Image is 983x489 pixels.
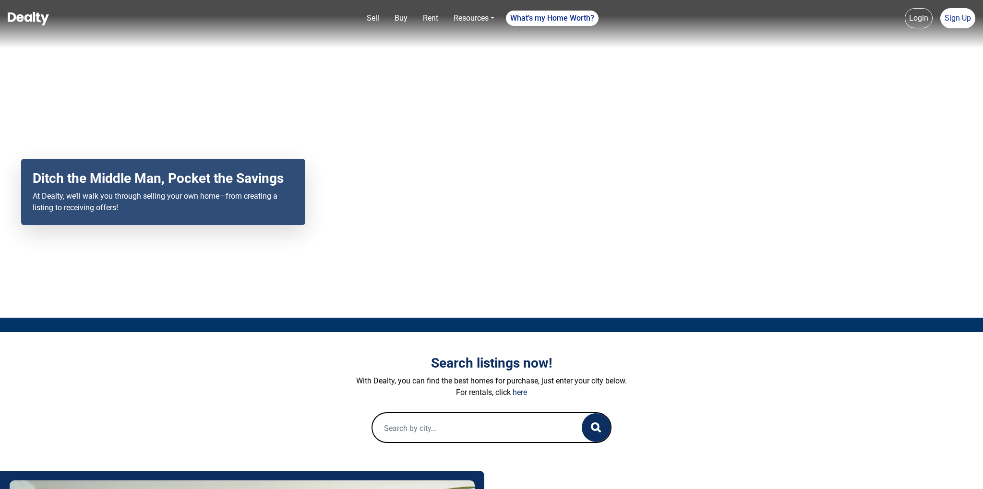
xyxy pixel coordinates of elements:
a: Resources [450,9,498,28]
a: What's my Home Worth? [506,11,599,26]
iframe: Intercom live chat [950,456,973,479]
a: Buy [391,9,411,28]
p: At Dealty, we’ll walk you through selling your own home—from creating a listing to receiving offers! [33,191,294,214]
a: Rent [419,9,442,28]
p: For rentals, click [225,387,758,398]
a: Sell [363,9,383,28]
h3: Search listings now! [225,355,758,371]
p: With Dealty, you can find the best homes for purchase, just enter your city below. [225,375,758,387]
iframe: BigID CMP Widget [5,460,34,489]
a: Sign Up [940,8,975,28]
img: Dealty - Buy, Sell & Rent Homes [8,12,49,25]
a: here [513,388,527,397]
h2: Ditch the Middle Man, Pocket the Savings [33,170,294,187]
input: Search by city... [372,413,563,444]
a: Login [905,8,933,28]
